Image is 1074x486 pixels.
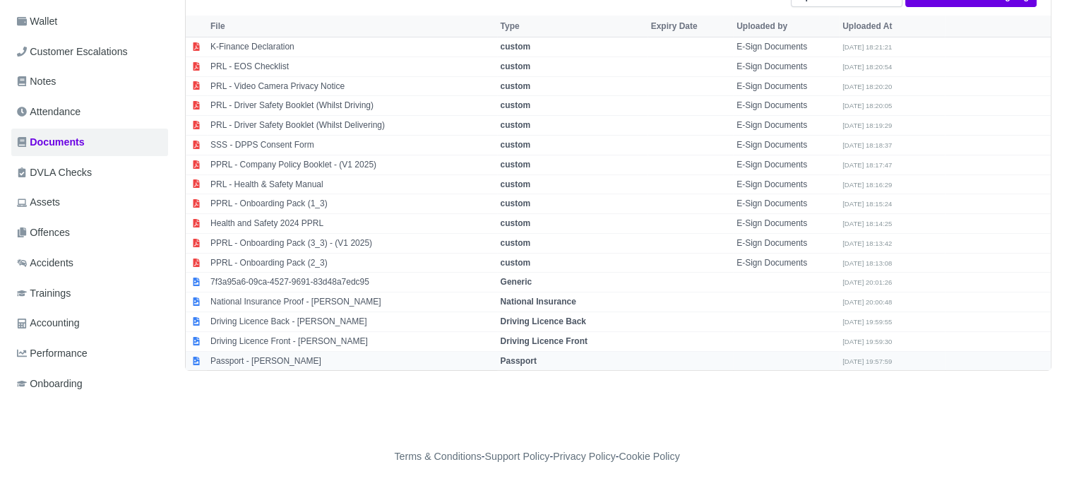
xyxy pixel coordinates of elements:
[497,16,648,37] th: Type
[11,38,168,66] a: Customer Escalations
[17,255,73,271] span: Accidents
[17,315,80,331] span: Accounting
[648,16,733,37] th: Expiry Date
[842,298,892,306] small: [DATE] 20:00:48
[842,63,892,71] small: [DATE] 18:20:54
[17,376,83,392] span: Onboarding
[842,102,892,109] small: [DATE] 18:20:05
[842,357,892,365] small: [DATE] 19:57:59
[207,116,497,136] td: PRL - Driver Safety Booklet (Whilst Delivering)
[501,179,531,189] strong: custom
[11,98,168,126] a: Attendance
[207,292,497,312] td: National Insurance Proof - [PERSON_NAME]
[501,100,531,110] strong: custom
[733,253,839,273] td: E-Sign Documents
[11,129,168,156] a: Documents
[733,76,839,96] td: E-Sign Documents
[501,120,531,130] strong: custom
[11,8,168,35] a: Wallet
[11,370,168,398] a: Onboarding
[842,239,892,247] small: [DATE] 18:13:42
[733,233,839,253] td: E-Sign Documents
[842,318,892,326] small: [DATE] 19:59:55
[553,451,616,462] a: Privacy Policy
[733,174,839,194] td: E-Sign Documents
[1003,418,1074,486] iframe: Chat Widget
[733,16,839,37] th: Uploaded by
[501,160,531,170] strong: custom
[842,200,892,208] small: [DATE] 18:15:24
[135,449,940,465] div: - - -
[733,214,839,234] td: E-Sign Documents
[17,165,92,181] span: DVLA Checks
[733,37,839,57] td: E-Sign Documents
[207,76,497,96] td: PRL - Video Camera Privacy Notice
[11,249,168,277] a: Accidents
[842,278,892,286] small: [DATE] 20:01:26
[842,43,892,51] small: [DATE] 18:21:21
[207,96,497,116] td: PRL - Driver Safety Booklet (Whilst Driving)
[11,340,168,367] a: Performance
[17,13,57,30] span: Wallet
[501,140,531,150] strong: custom
[207,174,497,194] td: PRL - Health & Safety Manual
[207,194,497,214] td: PPRL - Onboarding Pack (1_3)
[17,44,128,60] span: Customer Escalations
[17,285,71,302] span: Trainings
[501,218,531,228] strong: custom
[842,259,892,267] small: [DATE] 18:13:08
[733,116,839,136] td: E-Sign Documents
[733,57,839,76] td: E-Sign Documents
[207,214,497,234] td: Health and Safety 2024 PPRL
[207,273,497,292] td: 7f3a95a6-09ca-4527-9691-83d48a7edc95
[501,81,531,91] strong: custom
[842,181,892,189] small: [DATE] 18:16:29
[842,161,892,169] small: [DATE] 18:17:47
[842,220,892,227] small: [DATE] 18:14:25
[485,451,550,462] a: Support Policy
[733,155,839,174] td: E-Sign Documents
[11,68,168,95] a: Notes
[842,338,892,345] small: [DATE] 19:59:30
[501,198,531,208] strong: custom
[733,96,839,116] td: E-Sign Documents
[842,121,892,129] small: [DATE] 18:19:29
[11,159,168,186] a: DVLA Checks
[207,233,497,253] td: PPRL - Onboarding Pack (3_3) - (V1 2025)
[11,189,168,216] a: Assets
[501,316,586,326] strong: Driving Licence Back
[501,42,531,52] strong: custom
[11,280,168,307] a: Trainings
[207,351,497,370] td: Passport - [PERSON_NAME]
[11,219,168,247] a: Offences
[619,451,679,462] a: Cookie Policy
[17,225,70,241] span: Offences
[207,16,497,37] th: File
[207,155,497,174] td: PPRL - Company Policy Booklet - (V1 2025)
[207,312,497,332] td: Driving Licence Back - [PERSON_NAME]
[733,194,839,214] td: E-Sign Documents
[17,345,88,362] span: Performance
[17,104,80,120] span: Attendance
[501,297,576,307] strong: National Insurance
[394,451,481,462] a: Terms & Conditions
[842,83,892,90] small: [DATE] 18:20:20
[11,309,168,337] a: Accounting
[501,277,532,287] strong: Generic
[501,238,531,248] strong: custom
[501,258,531,268] strong: custom
[207,37,497,57] td: K-Finance Declaration
[842,141,892,149] small: [DATE] 18:18:37
[501,336,587,346] strong: Driving Licence Front
[733,135,839,155] td: E-Sign Documents
[207,331,497,351] td: Driving Licence Front - [PERSON_NAME]
[207,135,497,155] td: SSS - DPPS Consent Form
[839,16,945,37] th: Uploaded At
[17,73,56,90] span: Notes
[17,134,85,150] span: Documents
[207,57,497,76] td: PRL - EOS Checklist
[501,356,537,366] strong: Passport
[17,194,60,211] span: Assets
[207,253,497,273] td: PPRL - Onboarding Pack (2_3)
